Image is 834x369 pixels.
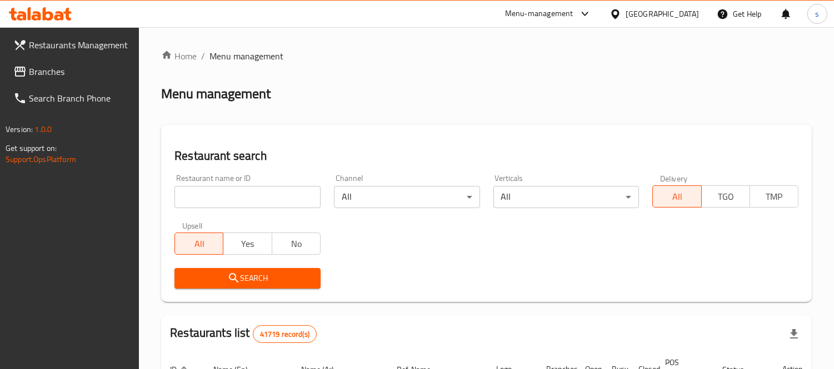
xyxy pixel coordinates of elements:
span: TMP [755,189,794,205]
div: All [493,186,640,208]
button: TGO [701,185,750,208]
a: Search Branch Phone [4,85,139,112]
button: TMP [750,185,798,208]
span: 1.0.0 [34,122,52,137]
span: Menu management [209,49,283,63]
span: Branches [29,65,131,78]
span: TGO [706,189,746,205]
button: Yes [223,232,272,255]
span: Search [183,271,312,285]
div: All [334,186,480,208]
button: All [652,185,701,208]
input: Search for restaurant name or ID.. [174,186,321,208]
span: Yes [228,236,267,252]
div: Total records count [253,325,317,343]
span: Restaurants Management [29,38,131,52]
span: No [277,236,316,252]
div: Export file [781,321,807,347]
label: Upsell [182,221,203,229]
span: s [815,8,819,20]
span: Search Branch Phone [29,92,131,105]
button: All [174,232,223,255]
div: Menu-management [505,7,573,21]
div: [GEOGRAPHIC_DATA] [626,8,699,20]
a: Support.OpsPlatform [6,152,76,166]
span: 41719 record(s) [253,329,316,340]
h2: Restaurants list [170,325,317,343]
h2: Restaurant search [174,148,798,164]
label: Delivery [660,174,688,182]
h2: Menu management [161,85,271,103]
span: All [179,236,219,252]
span: Get support on: [6,141,57,155]
button: Search [174,268,321,289]
nav: breadcrumb [161,49,812,63]
a: Restaurants Management [4,32,139,58]
li: / [201,49,205,63]
a: Home [161,49,197,63]
span: All [657,189,697,205]
span: Version: [6,122,33,137]
a: Branches [4,58,139,85]
button: No [272,232,321,255]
